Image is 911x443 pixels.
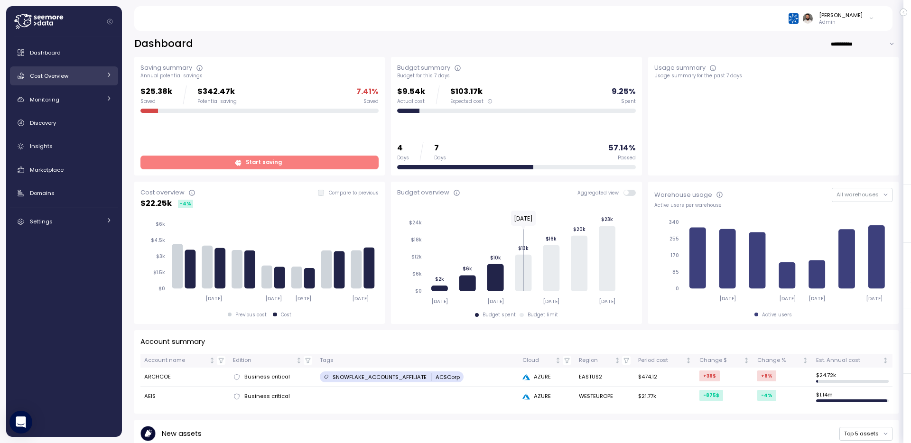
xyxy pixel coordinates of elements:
p: 9.25 % [612,85,636,98]
tspan: 0 [676,286,679,292]
p: Compare to previous [329,190,379,196]
div: Potential saving [197,98,237,105]
tspan: [DATE] [353,295,369,302]
div: Budget spent [483,312,516,318]
td: $ 24.72k [812,368,892,387]
tspan: $6k [463,266,472,272]
tspan: $6k [156,221,165,227]
span: Insights [30,142,53,150]
div: Usage summary for the past 7 days [654,73,892,79]
span: Cost Overview [30,72,68,80]
div: -4 % [178,200,193,208]
div: Active users per warehouse [654,202,892,209]
tspan: 255 [669,236,679,242]
a: Cost Overview [10,66,118,85]
tspan: $24k [409,220,422,226]
button: Top 5 assets [839,427,892,441]
div: Warehouse usage [654,190,712,200]
a: Insights [10,137,118,156]
div: Active users [762,312,792,318]
span: Business critical [244,373,290,381]
p: 7.41 % [356,85,379,98]
div: Days [434,155,446,161]
span: Expected cost [450,98,483,105]
th: EditionNot sorted [229,354,316,368]
div: Tags [320,356,515,365]
span: Marketplace [30,166,64,174]
h2: Dashboard [134,37,193,51]
div: -875 $ [699,390,723,401]
td: $ 1.14m [812,387,892,406]
div: Days [397,155,409,161]
div: Not sorted [555,357,561,364]
tspan: [DATE] [487,298,504,305]
p: SNOWFLAKE_ACCOUNTS_AFFILIATE [333,373,427,381]
tspan: 170 [670,252,679,258]
div: Period cost [638,356,683,365]
div: Change $ [699,356,742,365]
span: Business critical [244,392,290,401]
div: Est. Annual cost [816,356,881,365]
td: $474.12 [634,368,696,387]
div: Budget for this 7 days [397,73,635,79]
a: Start saving [140,156,379,169]
p: 57.14 % [608,142,636,155]
tspan: $6k [412,271,422,277]
div: Not sorted [743,357,750,364]
th: Period costNot sorted [634,354,696,368]
tspan: [DATE] [866,295,883,302]
p: Account summary [140,336,205,347]
div: Cloud [522,356,553,365]
a: Dashboard [10,43,118,62]
a: Domains [10,184,118,203]
p: ACSCorp [436,373,460,381]
p: $ 22.25k [140,197,172,210]
tspan: $18k [411,237,422,243]
text: [DATE] [514,214,533,222]
span: Discovery [30,119,56,127]
span: Domains [30,189,55,197]
button: All warehouses [832,188,892,202]
tspan: [DATE] [431,298,448,305]
p: $103.17k [450,85,493,98]
div: Annual potential savings [140,73,379,79]
tspan: [DATE] [205,295,222,302]
div: Not sorted [802,357,809,364]
div: +8 % [757,370,776,381]
th: Change $Not sorted [696,354,753,368]
div: Open Intercom Messenger [9,411,32,434]
div: AZURE [522,392,571,401]
tspan: [DATE] [779,295,796,302]
div: [PERSON_NAME] [819,11,863,19]
tspan: $4.5k [151,237,165,243]
div: Actual cost [397,98,425,105]
div: Saving summary [140,63,192,73]
th: Est. Annual costNot sorted [812,354,892,368]
th: CloudNot sorted [519,354,575,368]
div: Not sorted [882,357,889,364]
div: Saved [140,98,172,105]
tspan: $23k [601,216,613,222]
tspan: [DATE] [809,295,826,302]
tspan: [DATE] [543,298,560,305]
div: Edition [233,356,294,365]
a: Marketplace [10,160,118,179]
td: ARCHCOE [140,368,229,387]
td: EASTUS2 [575,368,635,387]
div: Not sorted [209,357,215,364]
img: ACg8ocLskjvUhBDgxtSFCRx4ztb74ewwa1VrVEuDBD_Ho1mrTsQB-QE=s96-c [803,13,813,23]
div: Budget overview [397,188,449,197]
p: $342.47k [197,85,237,98]
th: Account nameNot sorted [140,354,229,368]
span: Dashboard [30,49,61,56]
div: Passed [618,155,636,161]
div: Previous cost [235,312,267,318]
div: Cost [281,312,291,318]
tspan: 340 [669,219,679,225]
td: $21.77k [634,387,696,406]
div: Not sorted [614,357,621,364]
td: WESTEUROPE [575,387,635,406]
tspan: [DATE] [599,298,615,305]
div: Account name [144,356,207,365]
a: Settings [10,212,118,231]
